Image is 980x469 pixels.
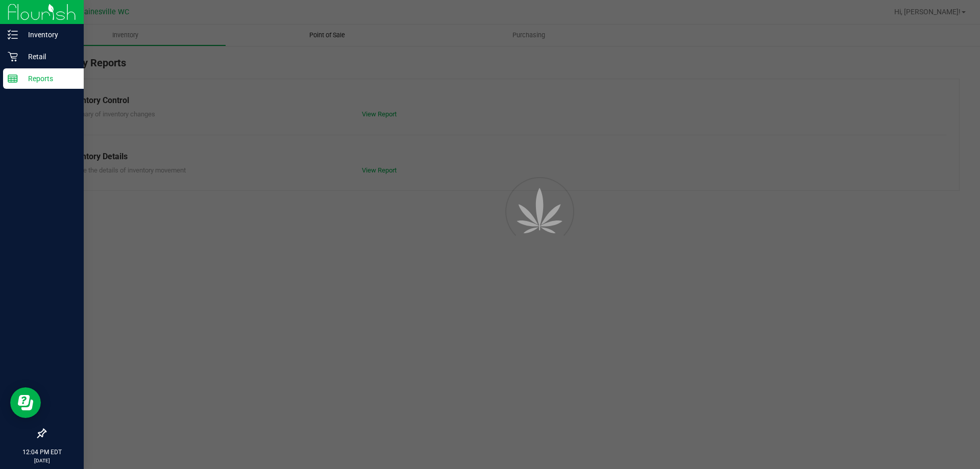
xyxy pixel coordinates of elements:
[18,51,79,63] p: Retail
[5,457,79,464] p: [DATE]
[18,72,79,85] p: Reports
[8,52,18,62] inline-svg: Retail
[10,387,41,418] iframe: Resource center
[5,448,79,457] p: 12:04 PM EDT
[8,73,18,84] inline-svg: Reports
[18,29,79,41] p: Inventory
[8,30,18,40] inline-svg: Inventory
